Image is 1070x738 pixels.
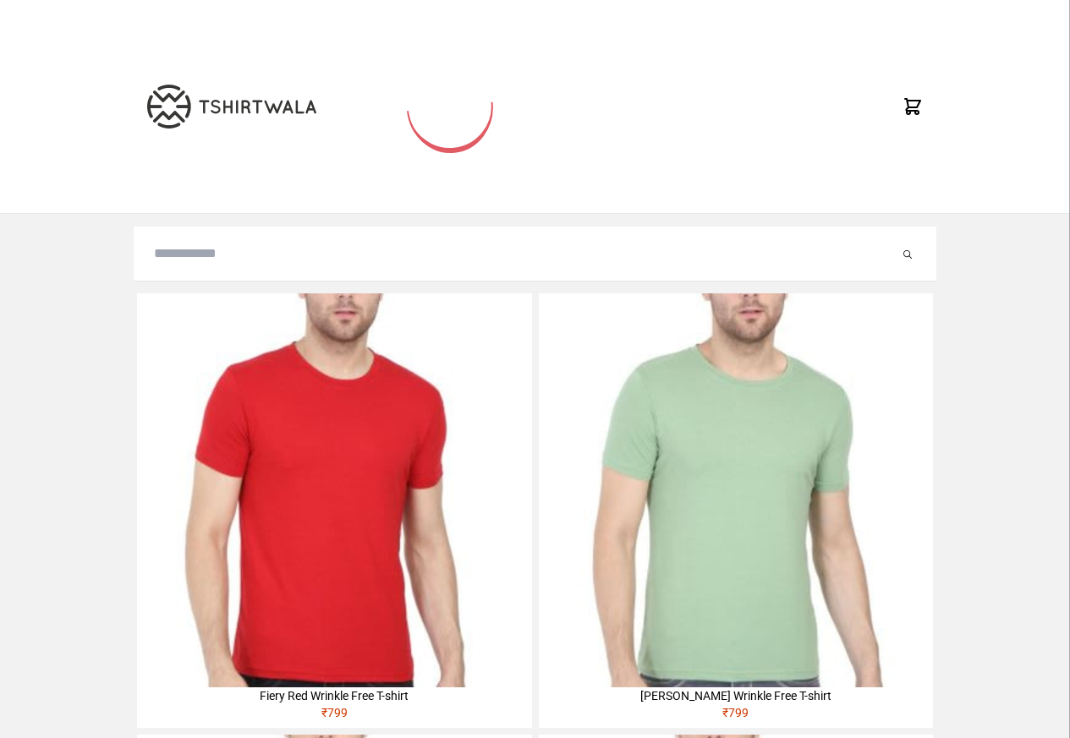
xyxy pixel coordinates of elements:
div: ₹ 799 [137,704,531,728]
button: Submit your search query. [899,243,916,264]
img: 4M6A2225-320x320.jpg [137,293,531,687]
div: Fiery Red Wrinkle Free T-shirt [137,687,531,704]
img: TW-LOGO-400-104.png [147,85,316,128]
div: [PERSON_NAME] Wrinkle Free T-shirt [539,687,933,704]
a: [PERSON_NAME] Wrinkle Free T-shirt₹799 [539,293,933,728]
div: ₹ 799 [539,704,933,728]
img: 4M6A2211-320x320.jpg [539,293,933,687]
a: Fiery Red Wrinkle Free T-shirt₹799 [137,293,531,728]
